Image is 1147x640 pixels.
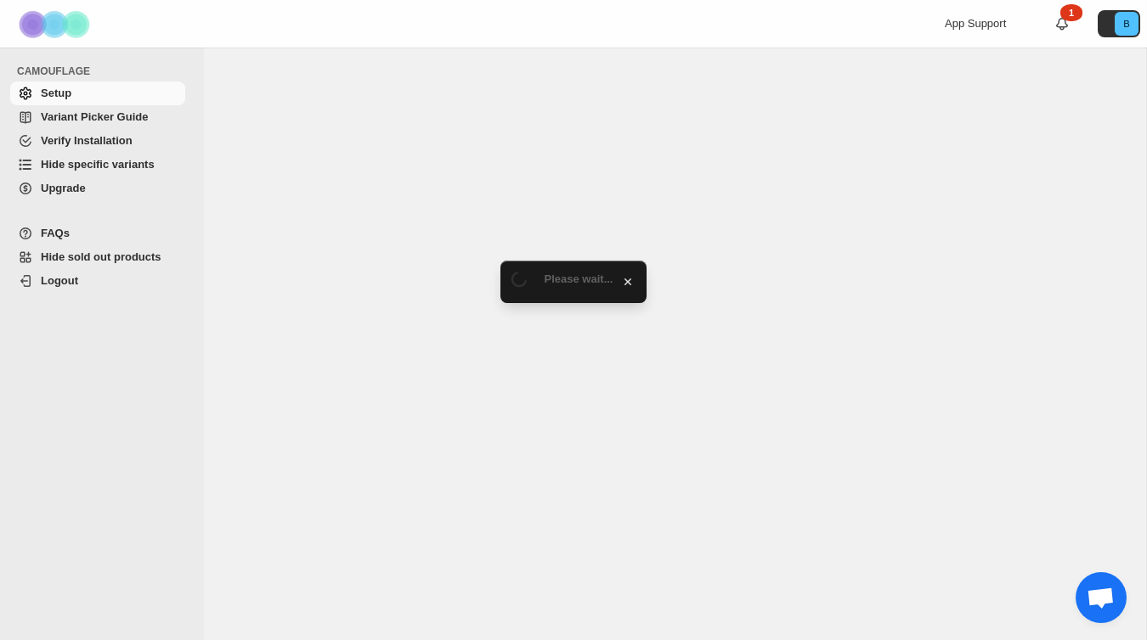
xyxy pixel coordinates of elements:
[945,17,1006,30] span: App Support
[545,272,613,285] span: Please wait...
[1123,19,1129,29] text: B
[1054,15,1071,32] a: 1
[10,222,185,245] a: FAQs
[10,105,185,129] a: Variant Picker Guide
[17,65,192,78] span: CAMOUFLAGE
[10,177,185,200] a: Upgrade
[10,245,185,269] a: Hide sold out products
[41,227,70,239] span: FAQs
[1076,572,1127,623] a: Open chat
[10,129,185,153] a: Verify Installation
[14,1,99,48] img: Camouflage
[10,81,185,105] a: Setup
[41,110,148,123] span: Variant Picker Guide
[41,158,155,171] span: Hide specific variants
[10,153,185,177] a: Hide specific variants
[41,274,78,287] span: Logout
[41,250,161,263] span: Hide sold out products
[10,269,185,293] a: Logout
[41,134,133,147] span: Verify Installation
[41,87,71,99] span: Setup
[41,182,86,194] span: Upgrade
[1115,12,1139,36] span: Avatar with initials B
[1060,4,1082,21] div: 1
[1098,10,1140,37] button: Avatar with initials B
